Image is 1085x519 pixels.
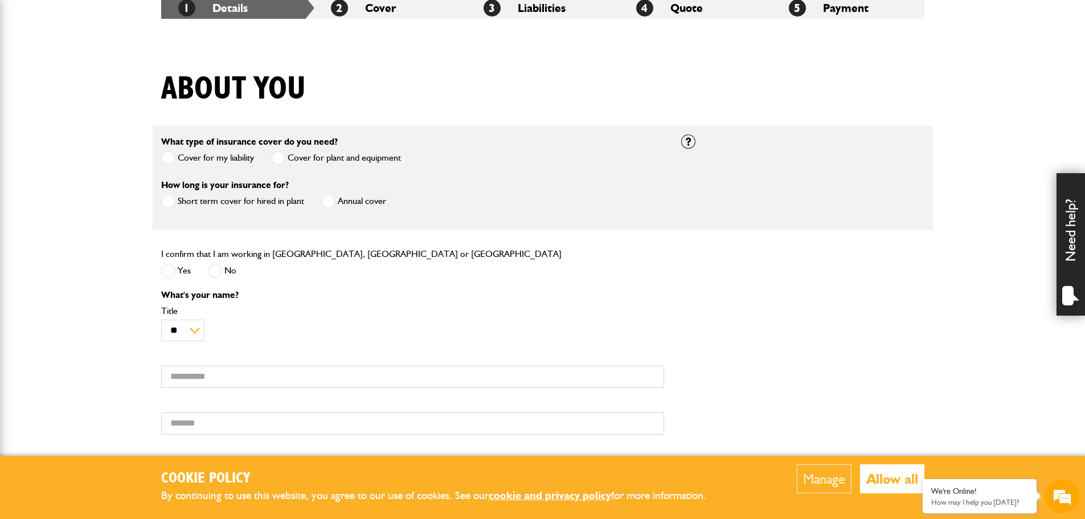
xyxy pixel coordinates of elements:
[161,291,664,300] p: What's your name?
[931,487,1028,496] div: We're Online!
[321,194,386,209] label: Annual cover
[860,464,924,493] button: Allow all
[161,487,725,505] p: By continuing to use this website, you agree to our use of cookies. See our for more information.
[1057,173,1085,316] div: Need help?
[797,464,851,493] button: Manage
[161,470,725,488] h2: Cookie Policy
[161,194,304,209] label: Short term cover for hired in plant
[161,250,562,259] label: I confirm that I am working in [GEOGRAPHIC_DATA], [GEOGRAPHIC_DATA] or [GEOGRAPHIC_DATA]
[161,307,664,316] label: Title
[161,264,191,278] label: Yes
[161,137,338,146] label: What type of insurance cover do you need?
[208,264,236,278] label: No
[271,151,401,165] label: Cover for plant and equipment
[161,151,254,165] label: Cover for my liability
[489,489,611,502] a: cookie and privacy policy
[931,498,1028,506] p: How may I help you today?
[161,70,306,108] h1: About you
[161,181,289,190] label: How long is your insurance for?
